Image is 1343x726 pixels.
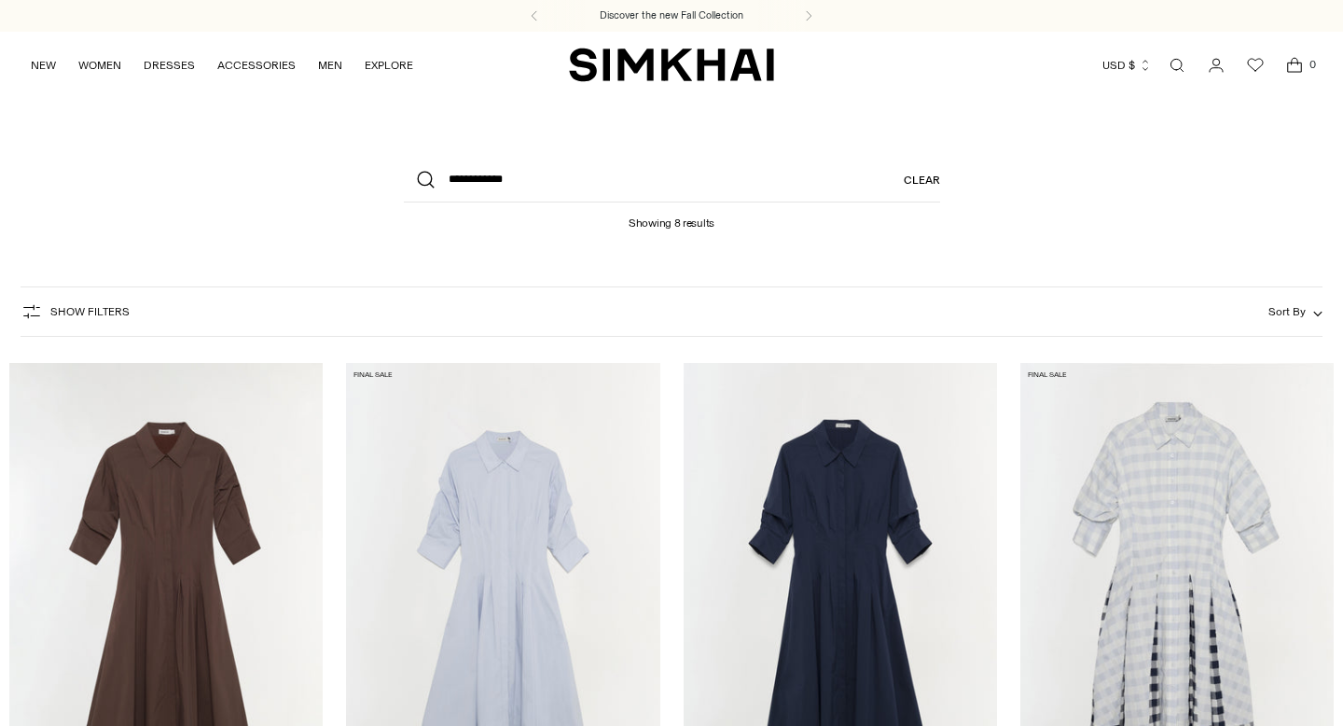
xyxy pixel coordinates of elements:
a: Open cart modal [1276,47,1313,84]
button: Show Filters [21,297,130,327]
a: SIMKHAI [569,47,774,83]
a: ACCESSORIES [217,45,296,86]
a: MEN [318,45,342,86]
a: Discover the new Fall Collection [600,8,743,23]
span: Sort By [1268,305,1306,318]
a: Open search modal [1158,47,1196,84]
a: Clear [904,158,940,202]
button: Sort By [1268,301,1322,322]
a: Go to the account page [1198,47,1235,84]
a: DRESSES [144,45,195,86]
a: WOMEN [78,45,121,86]
button: USD $ [1102,45,1152,86]
a: NEW [31,45,56,86]
span: 0 [1304,56,1321,73]
span: Show Filters [50,305,130,318]
a: EXPLORE [365,45,413,86]
button: Search [404,158,449,202]
h1: Showing 8 results [629,202,714,230]
a: Wishlist [1237,47,1274,84]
